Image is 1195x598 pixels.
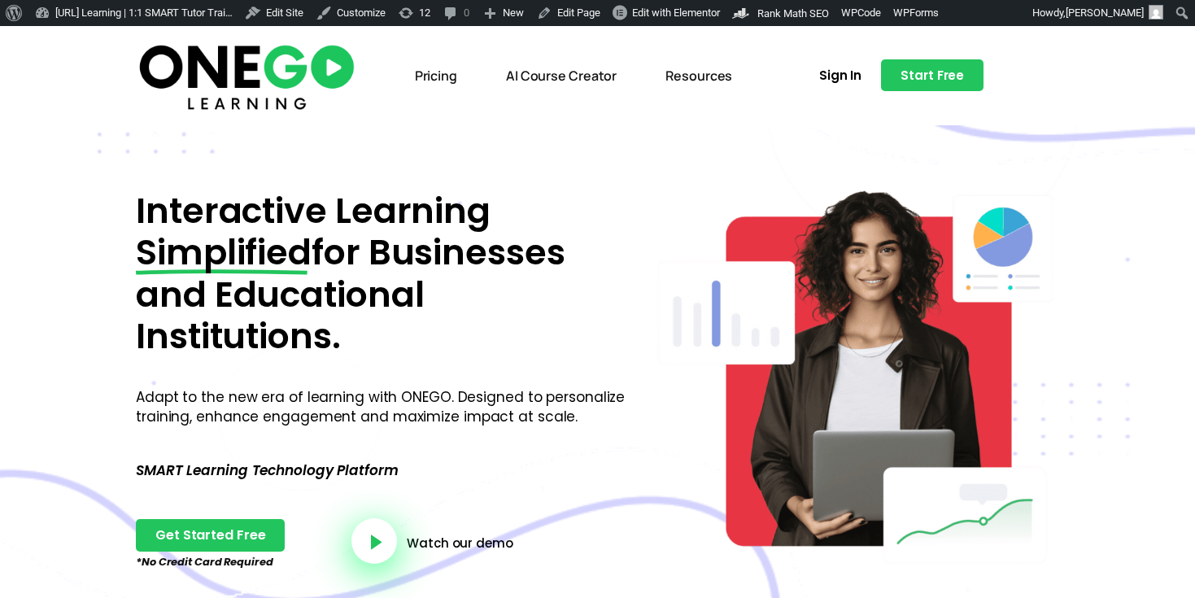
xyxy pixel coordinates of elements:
[351,518,397,564] a: video-button
[881,59,983,91] a: Start Free
[1066,7,1144,19] span: [PERSON_NAME]
[403,57,469,94] a: Pricing
[901,69,964,81] span: Start Free
[494,57,629,94] a: AI Course Creator
[136,232,312,274] span: Simplified
[155,529,265,542] span: Get Started Free
[407,537,513,549] a: Watch our demo
[136,186,491,235] span: Interactive Learning
[136,554,273,570] em: *No Credit Card Required
[800,59,881,91] a: Sign In
[136,388,628,427] p: Adapt to the new era of learning with ONEGO. Designed to personalize training, enhance engagement...
[632,7,720,19] span: Edit with Elementor
[136,228,565,360] span: for Businesses and Educational Institutions.
[136,519,285,552] a: Get Started Free
[136,470,628,471] p: SMART Learning Technology Platform
[653,57,744,94] a: Resources
[819,69,861,81] span: Sign In
[757,7,829,20] span: Rank Math SEO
